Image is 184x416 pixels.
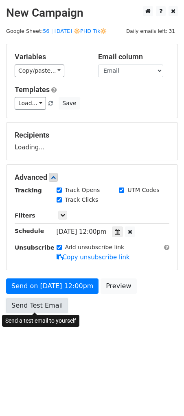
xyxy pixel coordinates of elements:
label: UTM Codes [127,186,159,194]
label: Track Opens [65,186,100,194]
a: 56 | [DATE] 🔆PHD Tik🔆 [43,28,107,34]
a: Send Test Email [6,298,68,313]
span: [DATE] 12:00pm [57,228,107,235]
div: Send a test email to yourself [2,315,79,327]
h5: Variables [15,52,86,61]
div: Loading... [15,131,169,152]
h5: Recipients [15,131,169,140]
button: Save [59,97,80,110]
h5: Email column [98,52,169,61]
h2: New Campaign [6,6,178,20]
small: Google Sheet: [6,28,107,34]
span: Daily emails left: 31 [123,27,178,36]
strong: Tracking [15,187,42,194]
a: Daily emails left: 31 [123,28,178,34]
a: Load... [15,97,46,110]
a: Copy unsubscribe link [57,254,130,261]
a: Send on [DATE] 12:00pm [6,278,99,294]
strong: Unsubscribe [15,244,55,251]
iframe: Chat Widget [143,377,184,416]
strong: Filters [15,212,35,219]
a: Copy/paste... [15,65,64,77]
label: Track Clicks [65,196,99,204]
strong: Schedule [15,228,44,234]
h5: Advanced [15,173,169,182]
label: Add unsubscribe link [65,243,125,252]
a: Preview [101,278,136,294]
a: Templates [15,85,50,94]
